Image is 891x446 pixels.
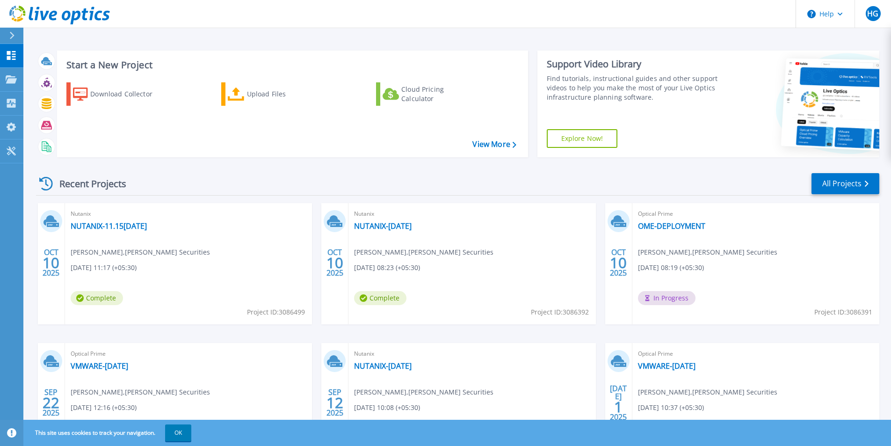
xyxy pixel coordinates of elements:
[71,263,137,273] span: [DATE] 11:17 (+05:30)
[354,387,493,397] span: [PERSON_NAME] , [PERSON_NAME] Securities
[638,263,704,273] span: [DATE] 08:19 (+05:30)
[354,349,590,359] span: Nutanix
[609,246,627,280] div: OCT 2025
[638,361,695,371] a: VMWARE-[DATE]
[42,386,60,420] div: SEP 2025
[71,402,137,413] span: [DATE] 12:16 (+05:30)
[638,387,777,397] span: [PERSON_NAME] , [PERSON_NAME] Securities
[354,291,406,305] span: Complete
[247,85,322,103] div: Upload Files
[66,60,516,70] h3: Start a New Project
[71,291,123,305] span: Complete
[165,424,191,441] button: OK
[326,246,344,280] div: OCT 2025
[90,85,165,103] div: Download Collector
[71,361,128,371] a: VMWARE-[DATE]
[354,361,412,371] a: NUTANIX-[DATE]
[71,387,210,397] span: [PERSON_NAME] , [PERSON_NAME] Securities
[354,221,412,231] a: NUTANIX-[DATE]
[354,247,493,257] span: [PERSON_NAME] , [PERSON_NAME] Securities
[26,424,191,441] span: This site uses cookies to track your navigation.
[247,307,305,317] span: Project ID: 3086499
[42,246,60,280] div: OCT 2025
[638,247,777,257] span: [PERSON_NAME] , [PERSON_NAME] Securities
[614,403,623,411] span: 1
[547,58,721,70] div: Support Video Library
[531,307,589,317] span: Project ID: 3086392
[814,307,872,317] span: Project ID: 3086391
[472,140,516,149] a: View More
[221,82,326,106] a: Upload Files
[71,221,147,231] a: NUTANIX-11.15[DATE]
[376,82,480,106] a: Cloud Pricing Calculator
[71,209,306,219] span: Nutanix
[867,10,878,17] span: HG
[66,82,171,106] a: Download Collector
[43,399,59,407] span: 22
[36,172,139,195] div: Recent Projects
[547,74,721,102] div: Find tutorials, instructional guides and other support videos to help you make the most of your L...
[326,399,343,407] span: 12
[547,129,618,148] a: Explore Now!
[43,259,59,267] span: 10
[354,402,420,413] span: [DATE] 10:08 (+05:30)
[326,259,343,267] span: 10
[71,349,306,359] span: Optical Prime
[326,386,344,420] div: SEP 2025
[638,209,874,219] span: Optical Prime
[638,349,874,359] span: Optical Prime
[638,221,705,231] a: OME-DEPLOYMENT
[638,291,695,305] span: In Progress
[811,173,879,194] a: All Projects
[610,259,627,267] span: 10
[401,85,476,103] div: Cloud Pricing Calculator
[354,209,590,219] span: Nutanix
[354,263,420,273] span: [DATE] 08:23 (+05:30)
[71,247,210,257] span: [PERSON_NAME] , [PERSON_NAME] Securities
[638,402,704,413] span: [DATE] 10:37 (+05:30)
[609,386,627,420] div: [DATE] 2025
